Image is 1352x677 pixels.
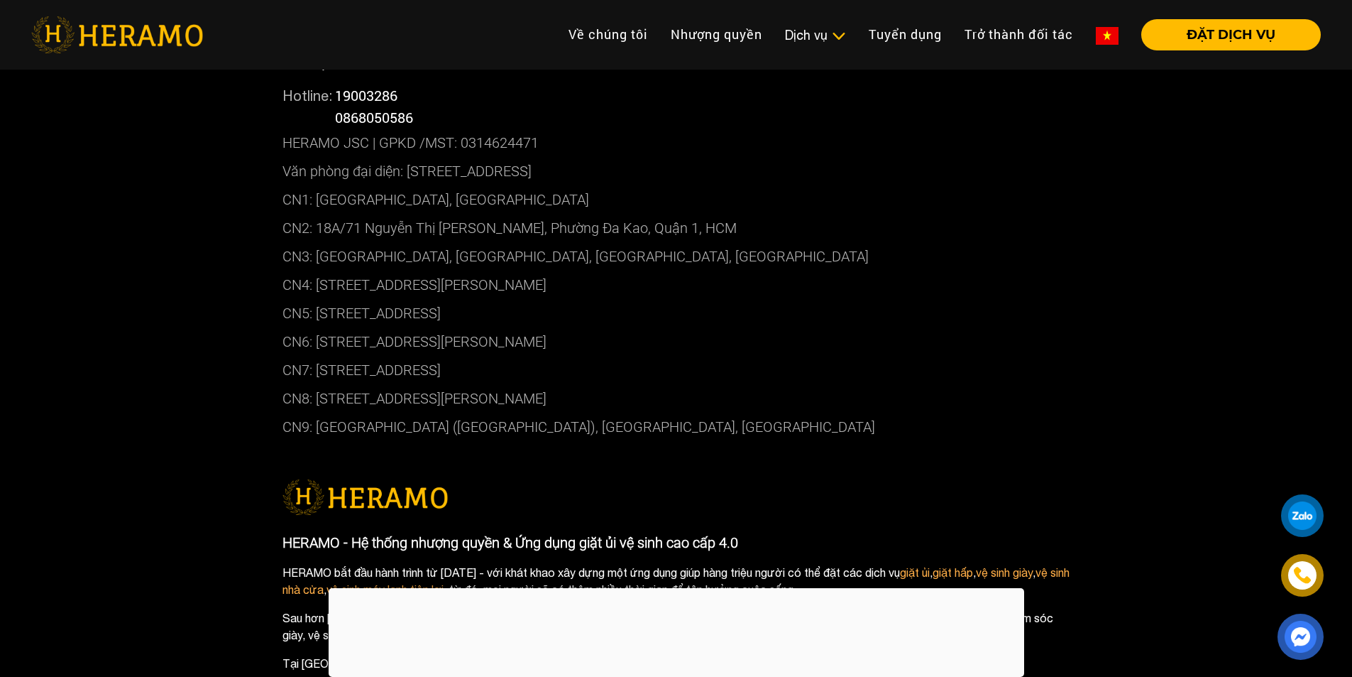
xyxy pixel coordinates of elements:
[282,356,1070,384] p: CN7: [STREET_ADDRESS]
[326,583,444,596] a: vệ sinh máy lạnh tiện lợi
[933,566,973,579] a: giặt hấp
[282,532,1070,553] p: HERAMO - Hệ thống nhượng quyền & Ứng dụng giặt ủi vệ sinh cao cấp 4.0
[282,610,1070,644] p: Sau hơn [DATE] hoạt động và tiên phong ứng dụng công nghệ 4.0, HERAMO tự hào là thương hiệu dẫn đ...
[282,87,332,104] span: Hotline:
[1295,568,1310,583] img: phone-icon
[282,655,1070,672] p: Tại [GEOGRAPHIC_DATA], khách hàng có thể đặt tất cả dịch vụ giặt ủi, vệ sinh chỉ với một chạm duy...
[857,19,953,50] a: Tuyển dụng
[976,566,1033,579] a: vệ sinh giày
[282,185,1070,214] p: CN1: [GEOGRAPHIC_DATA], [GEOGRAPHIC_DATA]
[282,214,1070,242] p: CN2: 18A/71 Nguyễn Thị [PERSON_NAME], Phường Đa Kao, Quận 1, HCM
[900,566,930,579] a: giặt ủi
[282,480,448,515] img: logo
[831,29,846,43] img: subToggleIcon
[282,271,1070,299] p: CN4: [STREET_ADDRESS][PERSON_NAME]
[282,242,1070,271] p: CN3: [GEOGRAPHIC_DATA], [GEOGRAPHIC_DATA], [GEOGRAPHIC_DATA], [GEOGRAPHIC_DATA]
[1130,28,1321,41] a: ĐẶT DỊCH VỤ
[282,129,1070,157] p: HERAMO JSC | GPKD /MST: 0314624471
[1096,27,1119,45] img: vn-flag.png
[282,157,1070,185] p: Văn phòng đại diện: [STREET_ADDRESS]
[335,108,413,126] span: 0868050586
[953,19,1084,50] a: Trở thành đối tác
[557,19,659,50] a: Về chúng tôi
[282,564,1070,598] p: HERAMO bắt đầu hành trình từ [DATE] - với khát khao xây dựng một ứng dụng giúp hàng triệu người c...
[282,299,1070,327] p: CN5: [STREET_ADDRESS]
[282,327,1070,356] p: CN6: [STREET_ADDRESS][PERSON_NAME]
[785,26,846,45] div: Dịch vụ
[335,86,397,104] a: 19003286
[1283,556,1321,595] a: phone-icon
[659,19,774,50] a: Nhượng quyền
[282,413,1070,441] p: CN9: [GEOGRAPHIC_DATA] ([GEOGRAPHIC_DATA]), [GEOGRAPHIC_DATA], [GEOGRAPHIC_DATA]
[282,384,1070,413] p: CN8: [STREET_ADDRESS][PERSON_NAME]
[1141,19,1321,50] button: ĐẶT DỊCH VỤ
[329,588,1024,673] iframe: Advertisement
[31,16,203,53] img: heramo-logo.png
